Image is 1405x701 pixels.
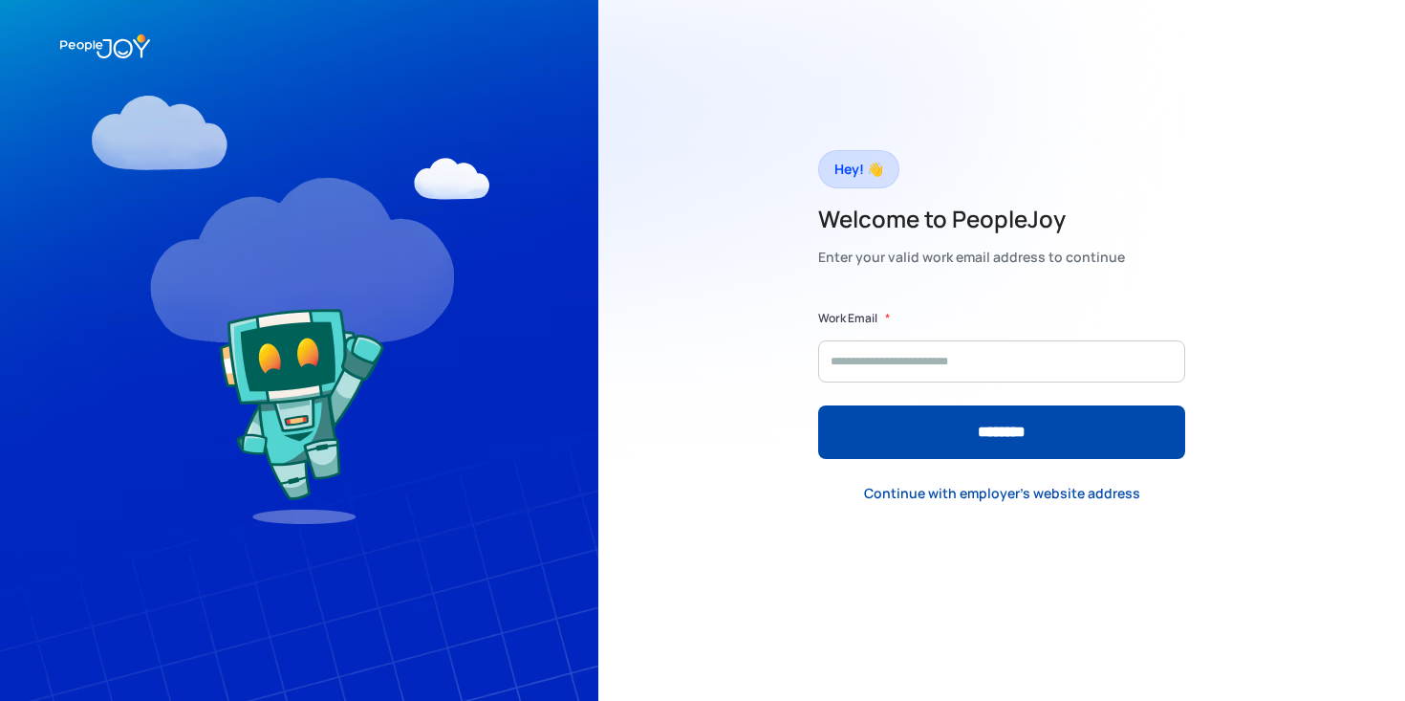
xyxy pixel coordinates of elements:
div: Continue with employer's website address [864,484,1140,503]
h2: Welcome to PeopleJoy [818,204,1125,234]
form: Form [818,309,1185,459]
a: Continue with employer's website address [849,473,1156,513]
div: Enter your valid work email address to continue [818,244,1125,271]
div: Hey! 👋 [834,156,883,183]
label: Work Email [818,309,877,328]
